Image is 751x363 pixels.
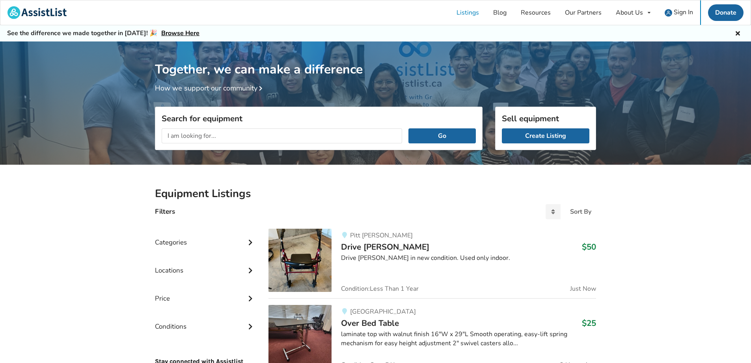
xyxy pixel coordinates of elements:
[161,29,199,38] a: Browse Here
[570,286,596,292] span: Just Now
[616,9,643,16] div: About Us
[350,307,416,316] span: [GEOGRAPHIC_DATA]
[155,41,596,77] h1: Together, we can make a difference
[408,128,476,143] button: Go
[162,113,476,124] h3: Search for equipment
[708,4,744,21] a: Donate
[268,229,332,292] img: mobility-drive walker
[341,241,429,252] span: Drive [PERSON_NAME]
[341,254,596,263] div: Drive [PERSON_NAME] in new condition. Used only indoor.
[155,187,596,201] h2: Equipment Listings
[486,0,514,25] a: Blog
[658,0,700,25] a: user icon Sign In
[582,318,596,328] h3: $25
[268,229,596,298] a: mobility-drive walkerPitt [PERSON_NAME]Drive [PERSON_NAME]$50Drive [PERSON_NAME] in new condition...
[502,128,589,143] a: Create Listing
[582,242,596,252] h3: $50
[155,222,256,250] div: Categories
[155,278,256,307] div: Price
[341,286,419,292] span: Condition: Less Than 1 Year
[7,6,67,19] img: assistlist-logo
[341,318,399,329] span: Over Bed Table
[155,307,256,335] div: Conditions
[558,0,609,25] a: Our Partners
[162,128,402,143] input: I am looking for...
[514,0,558,25] a: Resources
[155,83,265,93] a: How we support our community
[674,8,693,17] span: Sign In
[155,207,175,216] h4: Filters
[502,113,589,124] h3: Sell equipment
[570,209,591,215] div: Sort By
[341,330,596,348] div: laminate top with walnut finish 16"W x 29"L Smooth operating, easy-lift spring mechanism for easy...
[350,231,413,240] span: Pitt [PERSON_NAME]
[7,29,199,38] h5: See the difference we made together in [DATE]! 🎉
[449,0,486,25] a: Listings
[665,9,672,17] img: user icon
[155,250,256,278] div: Locations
